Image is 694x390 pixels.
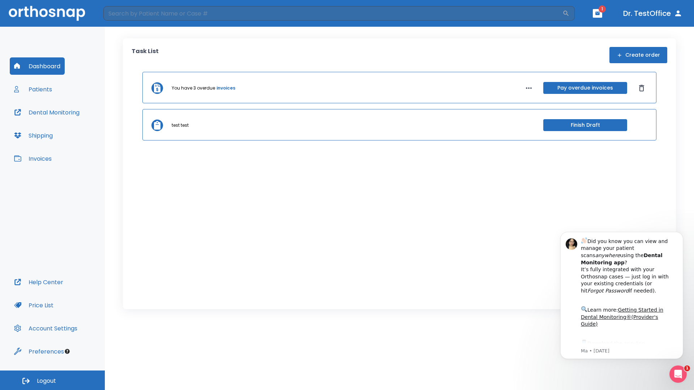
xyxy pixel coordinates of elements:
[10,127,57,144] button: Shipping
[10,320,82,337] button: Account Settings
[10,296,58,314] button: Price List
[172,122,189,129] p: test test
[10,104,84,121] button: Dental Monitoring
[172,85,215,91] p: You have 3 overdue
[620,7,685,20] button: Dr. TestOffice
[636,82,647,94] button: Dismiss
[543,119,627,131] button: Finish Draft
[132,47,159,63] p: Task List
[10,81,56,98] button: Patients
[10,57,65,75] button: Dashboard
[543,82,627,94] button: Pay overdue invoices
[669,365,687,383] iframe: Intercom live chat
[103,6,562,21] input: Search by Patient Name or Case #
[549,223,694,386] iframe: Intercom notifications message
[609,47,667,63] button: Create order
[10,273,68,291] button: Help Center
[599,5,606,13] span: 1
[37,377,56,385] span: Logout
[217,85,235,91] a: invoices
[10,343,68,360] button: Preferences
[684,365,690,371] span: 1
[10,150,56,167] button: Invoices
[64,348,70,355] div: Tooltip anchor
[9,6,85,21] img: Orthosnap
